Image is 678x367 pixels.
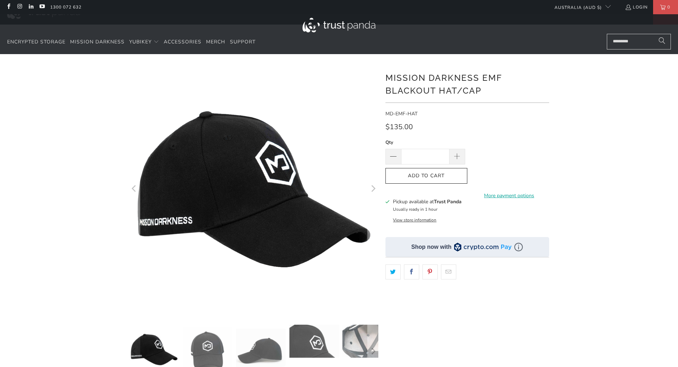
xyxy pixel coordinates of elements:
[7,38,65,45] span: Encrypted Storage
[342,325,392,358] img: Mission Darkness EMF Blackout Hat - Trust Panda
[7,34,256,51] nav: Translation missing: en.navigation.header.main_nav
[385,264,401,279] a: Share this on Twitter
[434,198,462,205] b: Trust Panda
[393,198,462,205] h3: Pickup available at
[303,18,375,32] img: Trust Panda Australia
[164,34,201,51] a: Accessories
[50,3,82,11] a: 1300 072 632
[385,70,549,97] h1: Mission Darkness EMF Blackout Hat/Cap
[129,65,378,314] a: Mission Darkness EMF Blackout Hat/Cap
[129,65,140,314] button: Previous
[404,264,419,279] a: Share this on Facebook
[5,4,11,10] a: Trust Panda Australia on Facebook
[206,38,225,45] span: Merch
[206,34,225,51] a: Merch
[393,206,437,212] small: Usually ready in 1 hour
[385,138,465,146] label: Qty
[441,264,456,279] a: Email this to a friend
[28,4,34,10] a: Trust Panda Australia on LinkedIn
[411,243,452,251] div: Shop now with
[164,38,201,45] span: Accessories
[393,173,460,179] span: Add to Cart
[7,34,65,51] a: Encrypted Storage
[70,38,125,45] span: Mission Darkness
[422,264,438,279] a: Share this on Pinterest
[653,34,671,49] button: Search
[70,34,125,51] a: Mission Darkness
[39,4,45,10] a: Trust Panda Australia on YouTube
[393,217,436,223] button: View store information
[230,38,256,45] span: Support
[385,110,417,117] span: MD-EMF-HAT
[469,192,549,200] a: More payment options
[289,325,339,358] img: Mission Darkness EMF Blackout Hat - Trust Panda
[607,34,671,49] input: Search...
[625,3,648,11] a: Login
[367,65,379,314] button: Next
[129,34,159,51] summary: YubiKey
[16,4,22,10] a: Trust Panda Australia on Instagram
[129,38,152,45] span: YubiKey
[230,34,256,51] a: Support
[385,122,413,132] span: $135.00
[385,168,467,184] button: Add to Cart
